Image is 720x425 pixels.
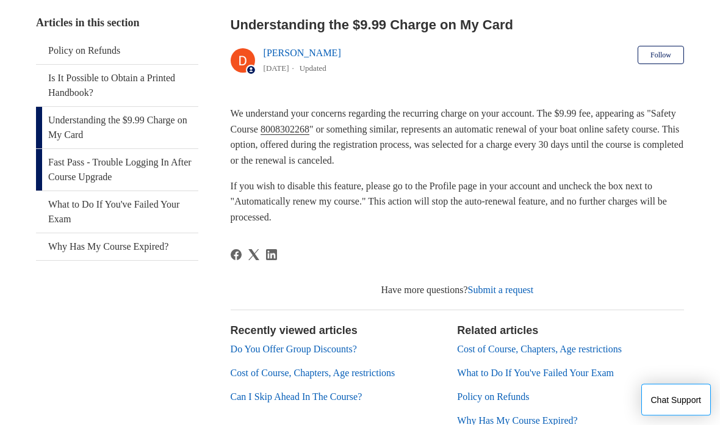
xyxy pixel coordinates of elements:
[457,368,614,379] a: What to Do If You've Failed Your Exam
[468,285,534,296] a: Submit a request
[641,384,711,416] button: Chat Support
[36,107,198,149] a: Understanding the $9.99 Charge on My Card
[231,283,684,298] div: Have more questions?
[36,150,198,191] a: Fast Pass - Trouble Logging In After Course Upgrade
[231,179,684,226] p: If you wish to disable this feature, please go to the Profile page in your account and uncheck th...
[231,250,242,261] a: Facebook
[300,64,326,73] li: Updated
[457,344,622,355] a: Cost of Course, Chapters, Age restrictions
[248,250,259,261] a: X Corp
[266,250,277,261] svg: Share this page on LinkedIn
[266,250,277,261] a: LinkedIn
[36,17,139,29] span: Articles in this section
[264,48,341,59] a: [PERSON_NAME]
[231,323,445,340] h2: Recently viewed articles
[231,368,395,379] a: Cost of Course, Chapters, Age restrictions
[231,250,242,261] svg: Share this page on Facebook
[638,46,684,65] button: Follow Article
[36,192,198,233] a: What to Do If You've Failed Your Exam
[36,38,198,65] a: Policy on Refunds
[231,106,684,169] p: We understand your concerns regarding the recurring charge on your account. The $9.99 fee, appear...
[457,392,529,402] a: Policy on Refunds
[36,234,198,261] a: Why Has My Course Expired?
[231,15,684,35] h2: Understanding the $9.99 Charge on My Card
[231,392,362,402] a: Can I Skip Ahead In The Course?
[36,65,198,107] a: Is It Possible to Obtain a Printed Handbook?
[457,323,684,340] h2: Related articles
[264,64,289,73] time: 03/01/2024, 15:29
[231,344,357,355] a: Do You Offer Group Discounts?
[248,250,259,261] svg: Share this page on X Corp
